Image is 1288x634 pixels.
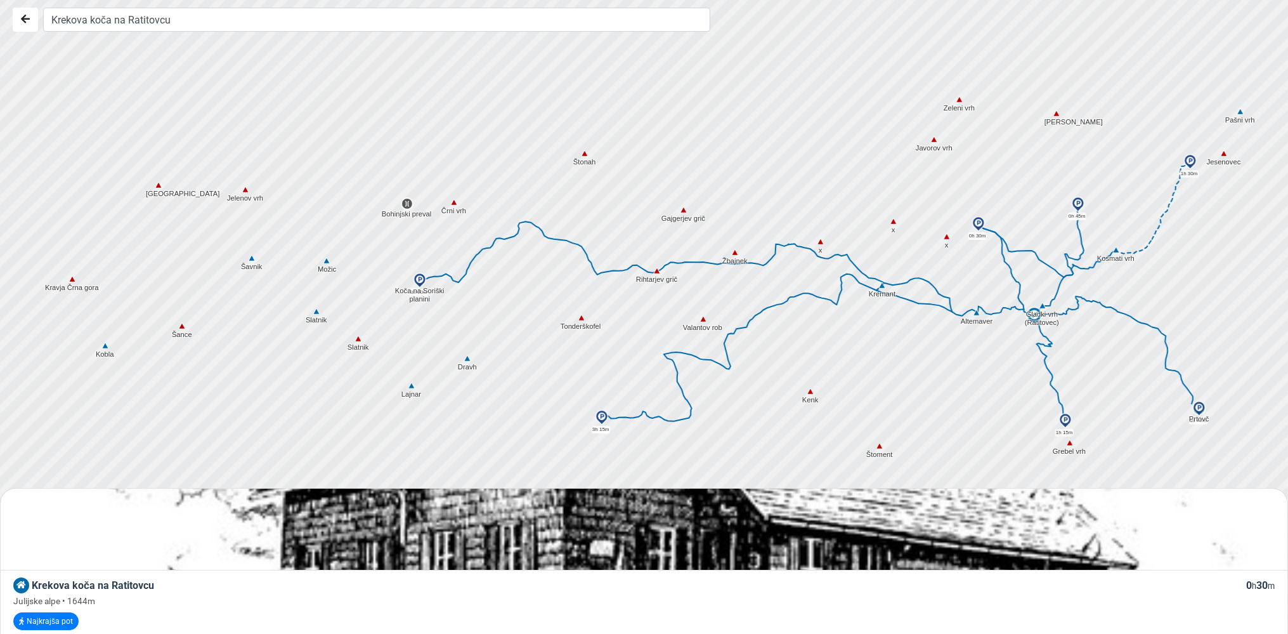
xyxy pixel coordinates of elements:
span: 0 30 [1246,579,1275,591]
div: Julijske alpe • 1644m [13,595,1275,607]
button: Najkrajša pot [13,612,79,630]
button: Nazaj [13,8,38,32]
input: Iskanje... [43,8,710,32]
small: m [1268,581,1275,591]
span: Krekova koča na Ratitovcu [32,579,154,591]
small: h [1252,581,1256,591]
